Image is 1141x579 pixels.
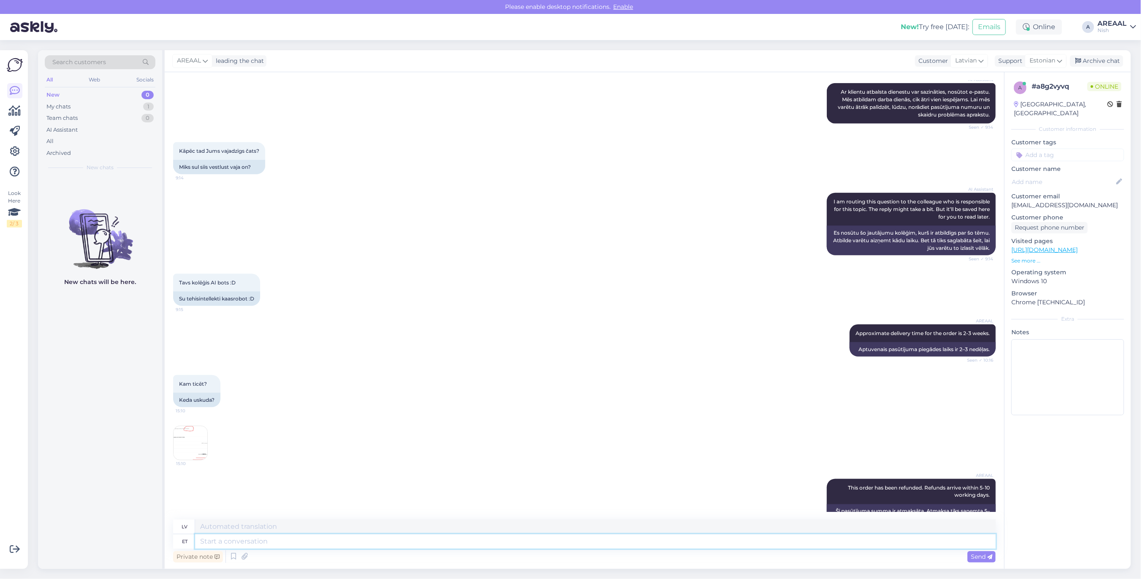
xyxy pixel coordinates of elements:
[87,74,102,85] div: Web
[46,91,60,99] div: New
[1011,213,1124,222] p: Customer phone
[962,186,993,192] span: AI Assistant
[7,220,22,227] div: 2 / 3
[1082,21,1094,33] div: A
[962,256,993,262] span: Seen ✓ 9:14
[1098,20,1127,27] div: AREAAL
[45,74,54,85] div: All
[901,23,919,31] b: New!
[46,103,71,111] div: My chats
[179,381,207,387] span: Kam ticēt?
[173,292,260,306] div: Su tehisintellekti kaasrobot :D
[141,114,154,122] div: 0
[179,279,236,286] span: Tavs kolēģis AI bots :D
[46,137,54,146] div: All
[64,278,136,287] p: New chats will be here.
[1012,177,1114,187] input: Add name
[182,519,188,534] div: lv
[1011,268,1124,277] p: Operating system
[1087,82,1122,91] span: Online
[87,164,114,171] span: New chats
[173,393,220,407] div: Keda uskuda?
[1011,315,1124,323] div: Extra
[848,484,991,498] span: This order has been refunded. Refunds arrive within 5-10 working days.
[1030,56,1055,65] span: Estonian
[1011,138,1124,147] p: Customer tags
[1011,289,1124,298] p: Browser
[827,504,996,526] div: Šī pasūtījuma summa ir atmaksāta. Atmaksa tiks saņemta 5–10 darba dienu laikā.
[962,472,993,479] span: AREAAL
[176,175,207,181] span: 9:14
[973,19,1006,35] button: Emails
[1011,237,1124,246] p: Visited pages
[173,160,265,174] div: Miks sul siis vestlust vaja on?
[179,148,259,154] span: Kāpēc tad Jums vajadzīgs čats?
[962,357,993,363] span: Seen ✓ 10:16
[1098,20,1136,34] a: AREAALNish
[856,330,990,336] span: Approximate delivery time for the order is 2-3 weeks.
[174,426,207,460] img: Attachment
[182,534,187,549] div: et
[995,57,1022,65] div: Support
[1011,125,1124,133] div: Customer information
[7,189,22,227] div: Look Here
[850,342,996,357] div: Aptuvenais pasūtījuma piegādes laiks ir 2–3 nedēļas.
[1070,55,1123,67] div: Archive chat
[46,149,71,157] div: Archived
[7,57,23,73] img: Askly Logo
[1011,149,1124,161] input: Add a tag
[52,58,106,67] span: Search customers
[1016,19,1062,35] div: Online
[1032,81,1087,92] div: # a8g2vyvq
[1014,100,1107,118] div: [GEOGRAPHIC_DATA], [GEOGRAPHIC_DATA]
[1011,192,1124,201] p: Customer email
[1011,165,1124,173] p: Customer name
[834,198,991,220] span: I am routing this question to the colleague who is responsible for this topic. The reply might ta...
[1011,328,1124,337] p: Notes
[827,226,996,255] div: Es nosūtu šo jautājumu kolēģim, kurš ir atbildīgs par šo tēmu. Atbilde varētu aizņemt kādu laiku....
[176,408,207,414] span: 15:10
[1011,298,1124,307] p: Chrome [TECHNICAL_ID]
[901,22,969,32] div: Try free [DATE]:
[135,74,155,85] div: Socials
[1098,27,1127,34] div: Nish
[177,56,201,65] span: AREAAL
[971,553,992,560] span: Send
[838,89,991,118] span: Ar klientu atbalsta dienestu var sazināties, nosūtot e-pastu. Mēs atbildam darba dienās, cik ātri...
[173,551,223,563] div: Private note
[955,56,977,65] span: Latvian
[1019,84,1022,91] span: a
[962,124,993,130] span: Seen ✓ 9:14
[141,91,154,99] div: 0
[176,460,208,467] span: 15:10
[46,126,78,134] div: AI Assistant
[1011,277,1124,286] p: Windows 10
[962,318,993,324] span: AREAAL
[915,57,948,65] div: Customer
[46,114,78,122] div: Team chats
[1011,246,1078,254] a: [URL][DOMAIN_NAME]
[176,306,207,313] span: 9:15
[1011,257,1124,265] p: See more ...
[1011,201,1124,210] p: [EMAIL_ADDRESS][DOMAIN_NAME]
[1011,222,1088,233] div: Request phone number
[212,57,264,65] div: leading the chat
[38,194,162,270] img: No chats
[143,103,154,111] div: 1
[611,3,636,11] span: Enable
